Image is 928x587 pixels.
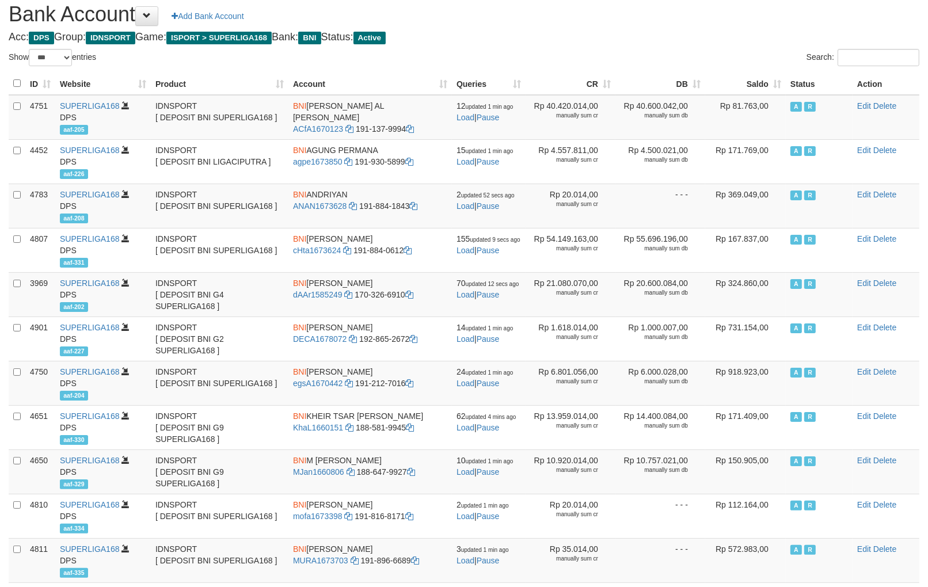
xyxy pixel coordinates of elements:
a: Load [457,290,474,299]
span: Running [804,412,816,422]
a: KhaL1660151 [293,423,343,432]
a: Edit [857,544,871,554]
td: Rp 1.618.014,00 [526,317,615,361]
a: Pause [477,512,500,521]
span: 12 [457,101,513,110]
span: BNI [293,101,306,110]
span: aaf-227 [60,346,88,356]
td: 4811 [25,538,55,582]
span: BNI [293,367,306,376]
a: Copy KhaL1660151 to clipboard [345,423,353,432]
span: 70 [457,279,519,288]
span: | [457,190,515,211]
a: Copy egsA1670442 to clipboard [345,379,353,388]
span: aaf-331 [60,258,88,268]
span: Active [790,190,802,200]
th: Queries: activate to sort column ascending [452,73,526,95]
a: Copy mofa1673398 to clipboard [345,512,353,521]
span: | [457,411,516,432]
td: 4650 [25,449,55,494]
span: BNI [293,279,306,288]
td: [PERSON_NAME] 192-865-2672 [288,317,452,361]
span: aaf-226 [60,169,88,179]
span: BNI [293,500,306,509]
span: | [457,146,513,166]
span: Active [790,368,802,378]
span: aaf-335 [60,568,88,578]
td: Rp 40.420.014,00 [526,95,615,140]
a: Load [457,467,474,477]
span: 24 [457,367,513,376]
td: IDNSPORT [ DEPOSIT BNI SUPERLIGA168 ] [151,228,288,272]
span: updated 4 mins ago [466,414,516,420]
span: BNI [293,323,306,332]
div: manually sum db [620,112,688,120]
span: BNI [298,32,321,44]
div: manually sum cr [530,156,598,164]
div: manually sum db [620,422,688,430]
td: - - - [615,494,705,538]
td: IDNSPORT [ DEPOSIT BNI G9 SUPERLIGA168 ] [151,449,288,494]
a: MJan1660806 [293,467,344,477]
td: Rp 81.763,00 [705,95,786,140]
span: aaf-329 [60,479,88,489]
div: manually sum cr [530,422,598,430]
h1: Bank Account [9,3,919,26]
span: aaf-334 [60,524,88,533]
span: aaf-208 [60,214,88,223]
a: Copy 1886479927 to clipboard [407,467,415,477]
a: Load [457,556,474,565]
td: Rp 40.600.042,00 [615,95,705,140]
a: SUPERLIGA168 [60,544,120,554]
span: Running [804,323,816,333]
td: Rp 167.837,00 [705,228,786,272]
a: Copy 1918841843 to clipboard [409,201,417,211]
a: Copy DECA1678072 to clipboard [349,334,357,344]
span: updated 1 min ago [466,148,514,154]
span: | [457,500,509,521]
span: updated 52 secs ago [461,192,515,199]
a: Pause [477,334,500,344]
span: aaf-204 [60,391,88,401]
td: DPS [55,95,151,140]
a: Load [457,379,474,388]
td: Rp 35.014,00 [526,538,615,582]
td: Rp 21.080.070,00 [526,272,615,317]
span: IDNSPORT [86,32,135,44]
th: CR: activate to sort column ascending [526,73,615,95]
span: 10 [457,456,513,465]
td: [PERSON_NAME] 170-326-6910 [288,272,452,317]
a: Edit [857,456,871,465]
a: Edit [857,411,871,421]
th: Account: activate to sort column ascending [288,73,452,95]
span: 2 [457,190,515,199]
select: Showentries [29,49,72,66]
span: Active [790,323,802,333]
span: Active [790,501,802,510]
td: DPS [55,317,151,361]
a: Delete [873,234,896,243]
th: DB: activate to sort column ascending [615,73,705,95]
a: MURA1673703 [293,556,348,565]
div: manually sum cr [530,200,598,208]
td: Rp 20.014,00 [526,184,615,228]
a: Delete [873,190,896,199]
a: Copy ANAN1673628 to clipboard [349,201,357,211]
td: 4807 [25,228,55,272]
span: updated 1 min ago [461,502,509,509]
div: manually sum db [620,156,688,164]
a: Copy MJan1660806 to clipboard [347,467,355,477]
td: IDNSPORT [ DEPOSIT BNI SUPERLIGA168 ] [151,361,288,405]
a: Load [457,423,474,432]
td: [PERSON_NAME] 191-884-0612 [288,228,452,272]
div: manually sum cr [530,378,598,386]
td: DPS [55,139,151,184]
a: Copy 1912127016 to clipboard [405,379,413,388]
span: aaf-202 [60,302,88,312]
a: cHta1673624 [293,246,341,255]
a: SUPERLIGA168 [60,146,120,155]
td: DPS [55,538,151,582]
td: Rp 6.000.028,00 [615,361,705,405]
td: Rp 13.959.014,00 [526,405,615,449]
a: Pause [477,379,500,388]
